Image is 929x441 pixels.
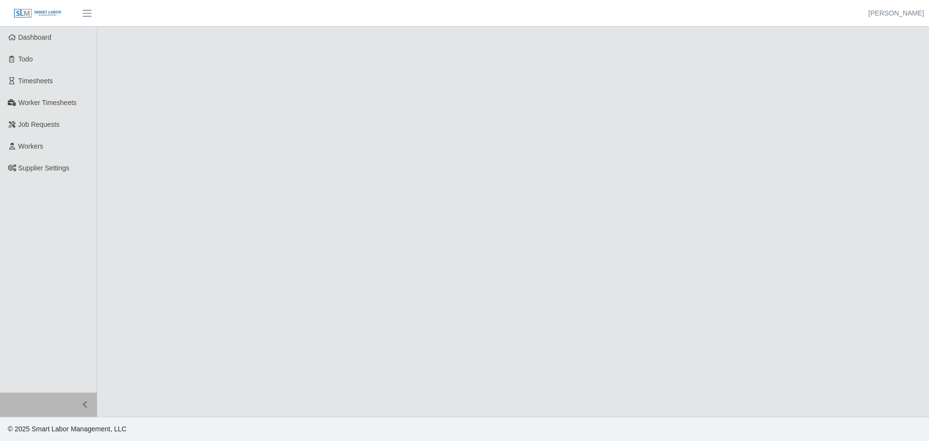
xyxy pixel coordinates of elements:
[18,121,60,128] span: Job Requests
[18,77,53,85] span: Timesheets
[18,142,44,150] span: Workers
[18,55,33,63] span: Todo
[18,164,70,172] span: Supplier Settings
[14,8,62,19] img: SLM Logo
[8,425,126,433] span: © 2025 Smart Labor Management, LLC
[18,99,76,106] span: Worker Timesheets
[18,33,52,41] span: Dashboard
[869,8,924,18] a: [PERSON_NAME]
